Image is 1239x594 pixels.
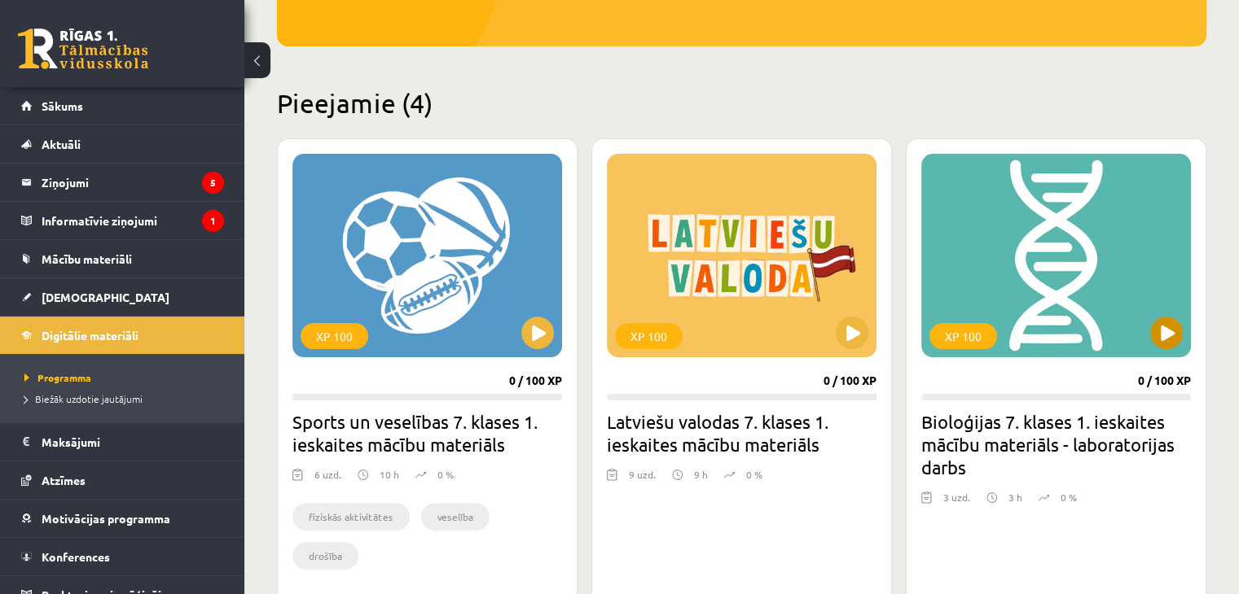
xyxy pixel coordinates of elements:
[21,125,224,163] a: Aktuāli
[42,251,132,266] span: Mācību materiāli
[292,542,358,570] li: drošība
[21,278,224,316] a: [DEMOGRAPHIC_DATA]
[1008,490,1022,504] p: 3 h
[18,28,148,69] a: Rīgas 1. Tālmācības vidusskola
[437,467,454,482] p: 0 %
[42,473,86,487] span: Atzīmes
[42,549,110,564] span: Konferences
[202,210,224,232] i: 1
[24,371,91,384] span: Programma
[21,240,224,277] a: Mācību materiāli
[24,391,228,406] a: Biežāk uzdotie jautājumi
[21,202,224,239] a: Informatīvie ziņojumi1
[21,164,224,201] a: Ziņojumi5
[21,500,224,537] a: Motivācijas programma
[42,328,138,343] span: Digitālie materiāli
[694,467,708,482] p: 9 h
[42,423,224,461] legend: Maksājumi
[292,410,562,456] h2: Sports un veselības 7. klases 1. ieskaites mācību materiāls
[615,323,683,349] div: XP 100
[746,467,762,482] p: 0 %
[21,461,224,499] a: Atzīmes
[314,467,341,491] div: 6 uzd.
[607,410,877,456] h2: Latviešu valodas 7. klases 1. ieskaites mācību materiāls
[301,323,368,349] div: XP 100
[929,323,997,349] div: XP 100
[21,538,224,575] a: Konferences
[42,164,224,201] legend: Ziņojumi
[292,503,410,531] li: fiziskās aktivitātes
[24,392,143,405] span: Biežāk uzdotie jautājumi
[1061,490,1077,504] p: 0 %
[42,98,83,113] span: Sākums
[42,511,170,526] span: Motivācijas programma
[277,87,1206,119] h2: Pieejamie (4)
[24,370,228,385] a: Programma
[380,467,399,482] p: 10 h
[42,137,81,151] span: Aktuāli
[42,290,169,304] span: [DEMOGRAPHIC_DATA]
[921,410,1191,478] h2: Bioloģijas 7. klases 1. ieskaites mācību materiāls - laboratorijas darbs
[21,87,224,124] a: Sākums
[629,467,656,491] div: 9 uzd.
[202,172,224,194] i: 5
[42,202,224,239] legend: Informatīvie ziņojumi
[421,503,490,531] li: veselība
[943,490,970,514] div: 3 uzd.
[21,317,224,354] a: Digitālie materiāli
[21,423,224,461] a: Maksājumi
